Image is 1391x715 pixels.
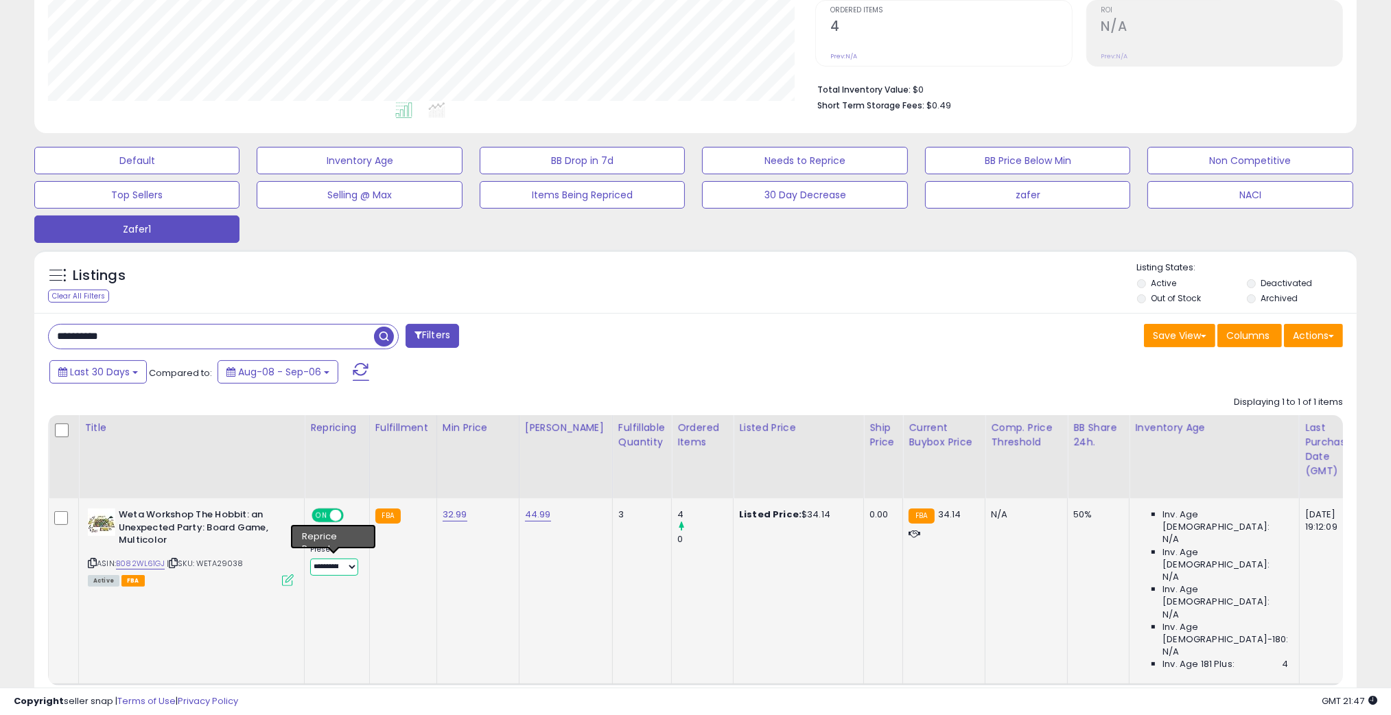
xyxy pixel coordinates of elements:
button: Inventory Age [257,147,462,174]
span: | SKU: WETA29038 [167,558,244,569]
div: Comp. Price Threshold [991,421,1062,449]
span: Columns [1226,329,1270,342]
label: Active [1152,277,1177,289]
div: $34.14 [739,508,853,521]
span: 34.14 [938,508,961,521]
label: Out of Stock [1152,292,1202,304]
button: Actions [1284,324,1343,347]
button: NACI [1147,181,1353,209]
img: 511a7PXbXNS._SL40_.jpg [88,508,115,536]
b: Short Term Storage Fees: [817,99,924,111]
span: Compared to: [149,366,212,379]
a: B082WL61GJ [116,558,165,570]
div: Win BuyBox [310,530,359,542]
button: Filters [406,324,459,348]
label: Archived [1261,292,1298,304]
button: BB Price Below Min [925,147,1130,174]
small: Prev: N/A [830,52,857,60]
div: 50% [1073,508,1119,521]
span: N/A [1162,646,1179,658]
span: Inv. Age [DEMOGRAPHIC_DATA]: [1162,546,1288,571]
div: Fulfillment [375,421,431,435]
button: Non Competitive [1147,147,1353,174]
a: Privacy Policy [178,694,238,707]
span: 2025-10-7 21:47 GMT [1322,694,1377,707]
button: Needs to Reprice [702,147,907,174]
p: Listing States: [1137,261,1357,274]
small: FBA [375,508,401,524]
b: Listed Price: [739,508,802,521]
span: All listings currently available for purchase on Amazon [88,575,119,587]
div: 4 [677,508,733,521]
div: Ordered Items [677,421,727,449]
div: BB Share 24h. [1073,421,1123,449]
div: Repricing [310,421,364,435]
b: Total Inventory Value: [817,84,911,95]
a: 44.99 [525,508,551,521]
button: Top Sellers [34,181,239,209]
a: Terms of Use [117,694,176,707]
button: zafer [925,181,1130,209]
span: ON [313,510,330,521]
span: Ordered Items [830,7,1071,14]
span: OFF [342,510,364,521]
span: Inv. Age [DEMOGRAPHIC_DATA]: [1162,583,1288,608]
button: Save View [1144,324,1215,347]
div: Displaying 1 to 1 of 1 items [1234,396,1343,409]
label: Deactivated [1261,277,1312,289]
h2: N/A [1101,19,1342,37]
button: Default [34,147,239,174]
span: N/A [1162,533,1179,546]
div: 0.00 [869,508,892,521]
a: 32.99 [443,508,467,521]
span: Inv. Age 181 Plus: [1162,658,1235,670]
button: 30 Day Decrease [702,181,907,209]
div: Min Price [443,421,513,435]
span: ROI [1101,7,1342,14]
div: Current Buybox Price [909,421,979,449]
button: BB Drop in 7d [480,147,685,174]
h5: Listings [73,266,126,285]
div: ASIN: [88,508,294,585]
div: Preset: [310,545,359,576]
span: Last 30 Days [70,365,130,379]
span: N/A [1162,609,1179,621]
button: Columns [1217,324,1282,347]
small: Prev: N/A [1101,52,1128,60]
button: Selling @ Max [257,181,462,209]
li: $0 [817,80,1333,97]
div: 3 [618,508,661,521]
div: Last Purchase Date (GMT) [1305,421,1355,478]
h2: 4 [830,19,1071,37]
div: N/A [991,508,1057,521]
span: 4 [1283,658,1289,670]
div: Ship Price [869,421,897,449]
button: Items Being Repriced [480,181,685,209]
button: Last 30 Days [49,360,147,384]
strong: Copyright [14,694,64,707]
span: FBA [121,575,145,587]
div: Fulfillable Quantity [618,421,666,449]
div: [PERSON_NAME] [525,421,607,435]
div: Inventory Age [1135,421,1293,435]
small: FBA [909,508,934,524]
div: seller snap | | [14,695,238,708]
button: Aug-08 - Sep-06 [218,360,338,384]
div: [DATE] 19:12:09 [1305,508,1351,533]
span: Aug-08 - Sep-06 [238,365,321,379]
span: $0.49 [926,99,951,112]
div: Listed Price [739,421,858,435]
button: Zafer1 [34,215,239,243]
span: Inv. Age [DEMOGRAPHIC_DATA]: [1162,508,1288,533]
span: Inv. Age [DEMOGRAPHIC_DATA]-180: [1162,621,1288,646]
div: Clear All Filters [48,290,109,303]
span: N/A [1162,571,1179,583]
b: Weta Workshop The Hobbit: an Unexpected Party: Board Game, Multicolor [119,508,285,550]
div: 0 [677,533,733,546]
div: Title [84,421,299,435]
